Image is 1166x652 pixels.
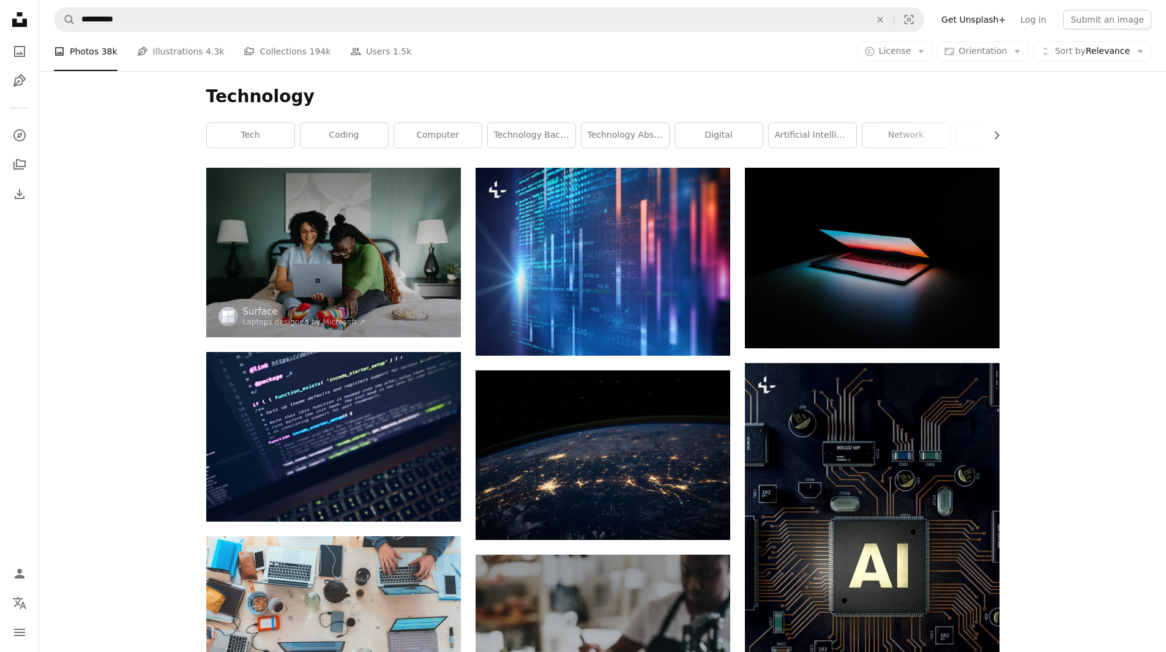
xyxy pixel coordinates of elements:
button: Search Unsplash [54,8,75,31]
img: a woman sitting on a bed using a laptop [206,168,461,337]
a: Laptops designed by Microsoft ↗ [243,318,366,326]
button: Sort byRelevance [1033,42,1151,61]
a: people sitting down near table with assorted laptop computers [206,615,461,626]
a: AI, Artificial Intelligence concept,3d rendering,conceptual image. [745,561,1000,572]
a: Surface [243,305,366,318]
a: Download History [7,182,32,206]
a: Log in / Sign up [7,561,32,586]
button: scroll list to the right [985,123,1000,148]
button: Orientation [937,42,1028,61]
a: Log in [1013,10,1053,29]
a: photo of outer space [476,449,730,460]
button: Menu [7,620,32,645]
a: tech [207,123,294,148]
span: 4.3k [206,45,224,58]
a: coding [301,123,388,148]
a: digital [675,123,763,148]
a: network [862,123,950,148]
a: technology abstract [581,123,669,148]
img: Go to Surface's profile [219,307,238,326]
span: License [879,46,911,56]
a: Illustrations [7,69,32,93]
button: Submit an image [1063,10,1151,29]
button: Language [7,591,32,615]
span: Orientation [959,46,1007,56]
img: photo of outer space [476,370,730,540]
button: Visual search [894,8,924,31]
h1: Technology [206,86,1000,108]
a: computer [394,123,482,148]
a: data [956,123,1044,148]
a: Collections [7,152,32,177]
img: digital code number abstract background, represent coding technology and programming languages. [476,168,730,356]
img: gray and black laptop computer on surface [745,168,1000,348]
a: Users 1.5k [350,32,411,71]
span: 194k [309,45,331,58]
a: digital code number abstract background, represent coding technology and programming languages. [476,256,730,267]
a: a woman sitting on a bed using a laptop [206,247,461,258]
img: turned on gray laptop computer [206,352,461,522]
span: Sort by [1055,46,1085,56]
a: Photos [7,39,32,64]
a: turned on gray laptop computer [206,431,461,442]
button: License [858,42,933,61]
a: Illustrations 4.3k [137,32,225,71]
a: gray and black laptop computer on surface [745,252,1000,263]
a: technology background [488,123,575,148]
form: Find visuals sitewide [54,7,924,32]
button: Clear [867,8,894,31]
a: Explore [7,123,32,148]
span: Relevance [1055,45,1130,58]
span: 1.5k [393,45,411,58]
a: Collections 194k [244,32,331,71]
a: Get Unsplash+ [934,10,1013,29]
a: artificial intelligence [769,123,856,148]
